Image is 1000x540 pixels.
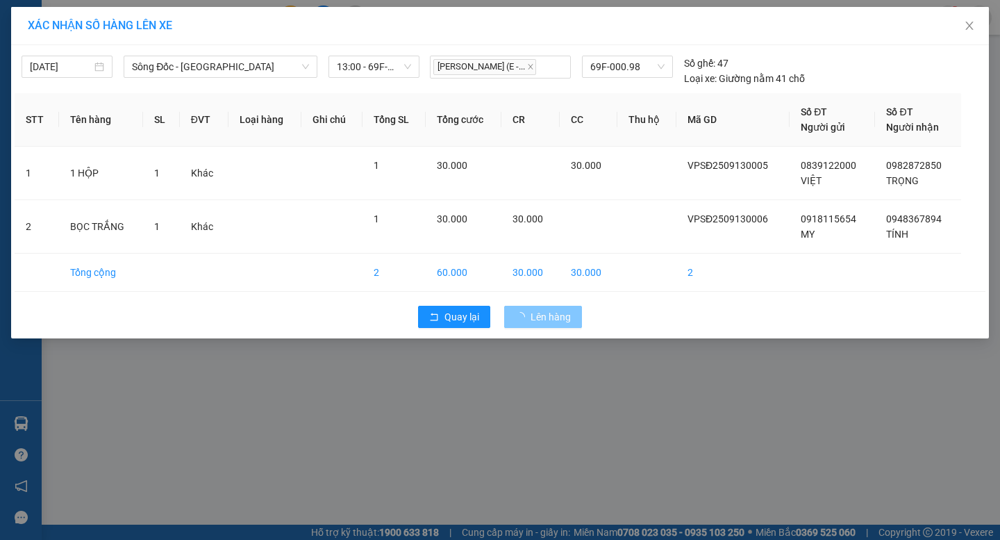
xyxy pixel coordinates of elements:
[886,213,942,224] span: 0948367894
[527,63,534,70] span: close
[684,71,717,86] span: Loại xe:
[886,106,912,117] span: Số ĐT
[429,312,439,323] span: rollback
[886,175,919,186] span: TRỌNG
[437,213,467,224] span: 30.000
[617,93,676,147] th: Thu hộ
[676,254,790,292] td: 2
[59,147,143,200] td: 1 HỘP
[59,93,143,147] th: Tên hàng
[6,48,265,65] li: 02839.63.63.63
[964,20,975,31] span: close
[374,160,379,171] span: 1
[501,93,560,147] th: CR
[687,160,768,171] span: VPSĐ2509130005
[180,93,228,147] th: ĐVT
[801,160,856,171] span: 0839122000
[801,122,845,133] span: Người gửi
[301,93,362,147] th: Ghi chú
[362,93,426,147] th: Tổng SL
[433,59,536,75] span: [PERSON_NAME] (E -...
[684,71,805,86] div: Giường nằm 41 chỗ
[676,93,790,147] th: Mã GD
[180,147,228,200] td: Khác
[437,160,467,171] span: 30.000
[444,309,479,325] span: Quay lại
[374,213,379,224] span: 1
[143,93,180,147] th: SL
[687,213,768,224] span: VPSĐ2509130006
[515,312,531,322] span: loading
[154,221,160,232] span: 1
[6,87,167,110] b: GỬI : VP Sông Đốc
[886,160,942,171] span: 0982872850
[80,9,197,26] b: [PERSON_NAME]
[6,31,265,48] li: 85 [PERSON_NAME]
[418,306,490,328] button: rollbackQuay lại
[15,147,59,200] td: 1
[571,160,601,171] span: 30.000
[337,56,411,77] span: 13:00 - 69F-000.98
[59,200,143,254] td: BỌC TRẮNG
[28,19,172,32] span: XÁC NHẬN SỐ HÀNG LÊN XE
[80,51,91,62] span: phone
[560,93,618,147] th: CC
[15,93,59,147] th: STT
[80,33,91,44] span: environment
[684,56,715,71] span: Số ghế:
[362,254,426,292] td: 2
[531,309,571,325] span: Lên hàng
[426,254,501,292] td: 60.000
[886,122,939,133] span: Người nhận
[590,56,664,77] span: 69F-000.98
[228,93,301,147] th: Loại hàng
[132,56,309,77] span: Sông Đốc - Sài Gòn
[560,254,618,292] td: 30.000
[886,229,908,240] span: TÍNH
[801,213,856,224] span: 0918115654
[950,7,989,46] button: Close
[180,200,228,254] td: Khác
[801,106,827,117] span: Số ĐT
[504,306,582,328] button: Lên hàng
[512,213,543,224] span: 30.000
[501,254,560,292] td: 30.000
[59,254,143,292] td: Tổng cộng
[801,229,815,240] span: MY
[426,93,501,147] th: Tổng cước
[30,59,92,74] input: 13/09/2025
[684,56,728,71] div: 47
[801,175,822,186] span: VIỆT
[154,167,160,179] span: 1
[15,200,59,254] td: 2
[301,63,310,71] span: down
